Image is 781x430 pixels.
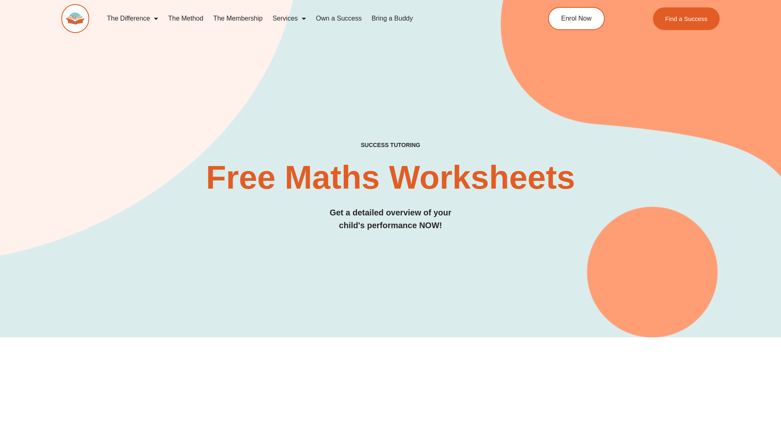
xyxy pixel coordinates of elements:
[653,7,720,30] a: Find a Success
[665,16,708,22] span: Find a Success
[311,9,366,28] a: Own a Success
[61,206,720,232] h3: Get a detailed overview of your child's performance NOW!
[102,9,163,28] a: The Difference
[268,9,311,28] a: Services
[163,9,208,28] a: The Method
[366,9,418,28] a: Bring a Buddy
[61,142,720,149] h4: SUCCESS TUTORING​
[548,7,605,30] a: Enrol Now
[561,15,592,22] span: Enrol Now
[102,9,511,28] nav: Menu
[61,161,720,194] h2: Free Maths Worksheets​
[208,9,268,28] a: The Membership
